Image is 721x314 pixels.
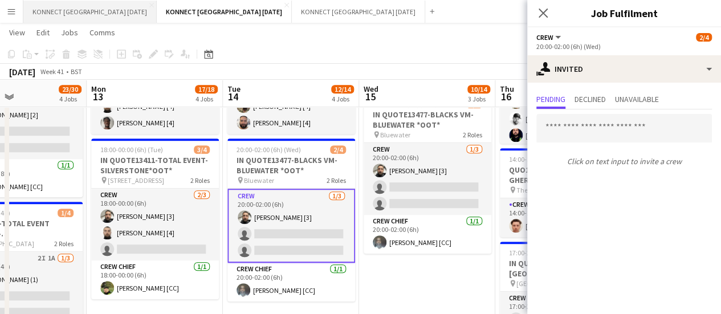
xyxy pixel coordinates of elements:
span: 2/4 [696,33,712,42]
span: Wed [364,84,378,94]
span: Week 41 [38,67,66,76]
app-card-role: Crew1/320:00-02:00 (6h)[PERSON_NAME] [3] [227,189,355,263]
span: Jobs [61,27,78,38]
h3: IN QUOTE13357-BLUE I-[GEOGRAPHIC_DATA] *OOT* [500,258,628,279]
span: 15 [362,90,378,103]
span: 17/18 [195,85,218,93]
span: 18:00-00:00 (6h) (Tue) [100,145,163,154]
div: BST [71,67,82,76]
h3: IN QUOTE13477-BLACKS VM-BLUEWATER *OOT* [364,109,491,130]
h3: IN QUOTE13477-BLACKS VM-BLUEWATER *OOT* [227,155,355,176]
app-job-card: 20:00-02:00 (6h) (Thu)2/4IN QUOTE13477-BLACKS VM-BLUEWATER *OOT* Bluewater2 RolesCrew1/320:00-02:... [364,93,491,254]
div: 20:00-02:00 (6h) (Wed) [536,42,712,51]
span: The Gherkin [516,186,552,194]
p: Click on text input to invite a crew [527,152,721,171]
span: Unavailable [615,95,659,103]
span: 10/14 [467,85,490,93]
span: Bluewater [244,176,274,185]
app-job-card: 20:00-02:00 (6h) (Wed)2/4IN QUOTE13477-BLACKS VM-BLUEWATER *OOT* Bluewater2 RolesCrew1/320:00-02:... [227,138,355,301]
a: View [5,25,30,40]
span: 20:00-02:00 (6h) (Wed) [237,145,301,154]
app-job-card: 14:00-17:00 (3h)1/1QUO13410-VEO EVENTS-THE GHERKIN The Gherkin1 RoleCrew1/114:00-17:00 (3h)[PERSO... [500,148,628,237]
span: 2 Roles [190,176,210,185]
app-card-role: Crew1/114:00-17:00 (3h)[PERSON_NAME] [1] [500,198,628,237]
button: Crew [536,33,563,42]
a: Comms [85,25,120,40]
app-card-role: Crew Chief1/118:00-00:00 (6h)[PERSON_NAME] [CC] [91,260,219,299]
span: Bluewater [380,131,410,139]
span: Crew [536,33,553,42]
h3: QUO13410-VEO EVENTS-THE GHERKIN [500,165,628,185]
span: 14:00-17:00 (3h) [509,155,555,164]
button: KONNECT [GEOGRAPHIC_DATA] [DATE] [23,1,157,23]
a: Jobs [56,25,83,40]
span: 1/4 [58,209,74,217]
h3: IN QUOTE13411-TOTAL EVENT-SILVERSTONE*OOT* [91,155,219,176]
span: 12/14 [331,85,354,93]
span: 17:00-21:00 (4h) [509,248,555,257]
span: Mon [91,84,106,94]
span: 2 Roles [327,176,346,185]
span: Declined [575,95,606,103]
span: 3/4 [194,145,210,154]
span: Comms [89,27,115,38]
span: [STREET_ADDRESS] [108,176,164,185]
span: 2 Roles [54,239,74,248]
app-card-role: Crew1/320:00-02:00 (6h)[PERSON_NAME] [3] [364,143,491,215]
span: 16 [498,90,514,103]
div: [DATE] [9,66,35,78]
app-card-role: Crew Chief1/120:00-02:00 (6h)[PERSON_NAME] [CC] [364,215,491,254]
div: 4 Jobs [59,95,81,103]
span: 14 [226,90,241,103]
div: 4 Jobs [195,95,217,103]
button: KONNECT [GEOGRAPHIC_DATA] [DATE] [157,1,292,23]
button: KONNECT [GEOGRAPHIC_DATA] [DATE] [292,1,425,23]
app-card-role: Crew5I8/913:00-19:00 (6h)[PERSON_NAME] [4][PERSON_NAME] [3][PERSON_NAME] (2)[PERSON_NAME] [4][PER... [500,25,628,196]
app-job-card: 18:00-00:00 (6h) (Tue)3/4IN QUOTE13411-TOTAL EVENT-SILVERSTONE*OOT* [STREET_ADDRESS]2 RolesCrew2/... [91,138,219,299]
div: 3 Jobs [468,95,490,103]
a: Edit [32,25,54,40]
span: Pending [536,95,565,103]
span: 2/4 [330,145,346,154]
span: 2 Roles [463,131,482,139]
app-card-role: Crew2/318:00-00:00 (6h)[PERSON_NAME] [3][PERSON_NAME] [4] [91,189,219,260]
div: 4 Jobs [332,95,353,103]
span: [GEOGRAPHIC_DATA] [516,279,579,288]
span: Edit [36,27,50,38]
span: Thu [500,84,514,94]
span: View [9,27,25,38]
span: Tue [227,84,241,94]
div: Invited [527,55,721,83]
span: 23/30 [59,85,82,93]
h3: Job Fulfilment [527,6,721,21]
span: 13 [89,90,106,103]
app-card-role: Crew Chief1/120:00-02:00 (6h)[PERSON_NAME] [CC] [227,263,355,301]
